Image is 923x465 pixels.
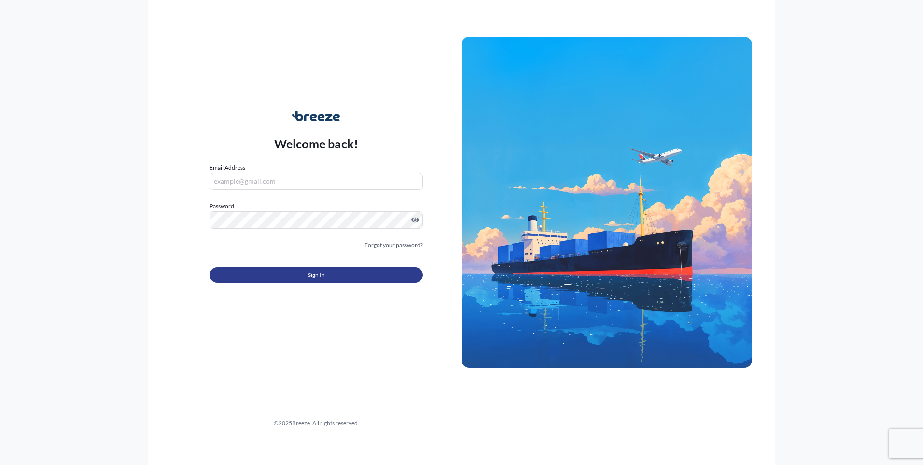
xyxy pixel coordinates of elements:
[274,136,359,151] p: Welcome back!
[210,163,245,173] label: Email Address
[461,37,752,367] img: Ship illustration
[210,202,423,211] label: Password
[210,173,423,190] input: example@gmail.com
[308,270,325,280] span: Sign In
[210,267,423,283] button: Sign In
[411,216,419,224] button: Show password
[171,419,461,428] div: © 2025 Breeze. All rights reserved.
[364,240,423,250] a: Forgot your password?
